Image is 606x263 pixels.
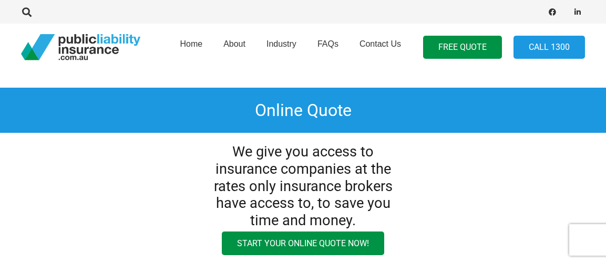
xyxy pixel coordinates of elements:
a: Facebook [545,5,560,19]
a: Call 1300 [513,36,585,59]
span: About [223,39,245,48]
a: About [213,20,256,74]
a: Search [16,7,37,17]
a: Industry [256,20,307,74]
a: LinkedIn [570,5,585,19]
span: Contact Us [360,39,401,48]
a: FREE QUOTE [423,36,502,59]
h3: We give you access to insurance companies at the rates only insurance brokers have access to, to ... [210,143,396,229]
a: Start your online quote now! [222,232,384,255]
span: Home [180,39,202,48]
span: FAQs [317,39,338,48]
a: Home [169,20,213,74]
a: Contact Us [349,20,412,74]
span: Industry [266,39,296,48]
a: pli_logotransparent [21,34,140,60]
a: FAQs [307,20,349,74]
